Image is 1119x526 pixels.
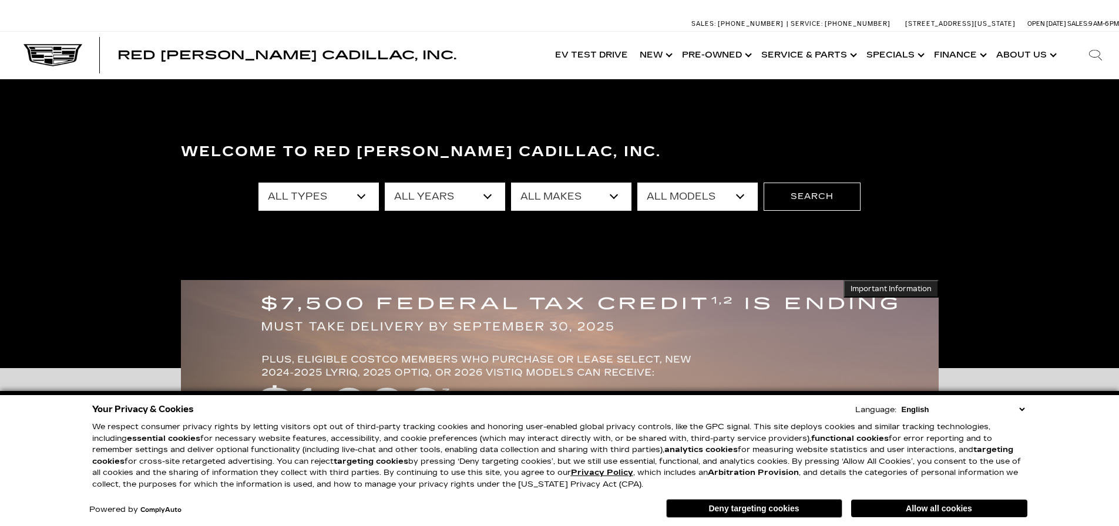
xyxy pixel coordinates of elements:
[92,445,1013,466] strong: targeting cookies
[549,32,634,79] a: EV Test Drive
[89,506,182,514] div: Powered by
[861,32,928,79] a: Specials
[140,507,182,514] a: ComplyAuto
[637,183,758,211] select: Filter by model
[334,457,408,466] strong: targeting cookies
[571,468,633,477] a: Privacy Policy
[844,280,939,298] button: Important Information
[92,422,1027,490] p: We respect consumer privacy rights by letting visitors opt out of third-party tracking cookies an...
[764,183,861,211] button: Search
[127,434,200,443] strong: essential cookies
[1027,20,1066,28] span: Open [DATE]
[811,434,889,443] strong: functional cookies
[855,406,896,414] div: Language:
[181,140,939,164] h3: Welcome to Red [PERSON_NAME] Cadillac, Inc.
[905,20,1016,28] a: [STREET_ADDRESS][US_STATE]
[511,183,631,211] select: Filter by make
[1067,20,1088,28] span: Sales:
[258,183,379,211] select: Filter by type
[664,445,738,454] strong: analytics cookies
[928,32,990,79] a: Finance
[117,48,456,62] span: Red [PERSON_NAME] Cadillac, Inc.
[851,284,932,294] span: Important Information
[787,21,893,27] a: Service: [PHONE_NUMBER]
[755,32,861,79] a: Service & Parts
[825,20,891,28] span: [PHONE_NUMBER]
[634,32,676,79] a: New
[385,183,505,211] select: Filter by year
[691,20,716,28] span: Sales:
[676,32,755,79] a: Pre-Owned
[23,44,82,66] img: Cadillac Dark Logo with Cadillac White Text
[990,32,1060,79] a: About Us
[92,401,194,417] span: Your Privacy & Cookies
[1088,20,1119,28] span: 9 AM-6 PM
[666,499,842,518] button: Deny targeting cookies
[691,21,787,27] a: Sales: [PHONE_NUMBER]
[718,20,784,28] span: [PHONE_NUMBER]
[117,49,456,61] a: Red [PERSON_NAME] Cadillac, Inc.
[791,20,823,28] span: Service:
[899,404,1027,415] select: Language Select
[851,500,1027,517] button: Allow all cookies
[708,468,799,477] strong: Arbitration Provision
